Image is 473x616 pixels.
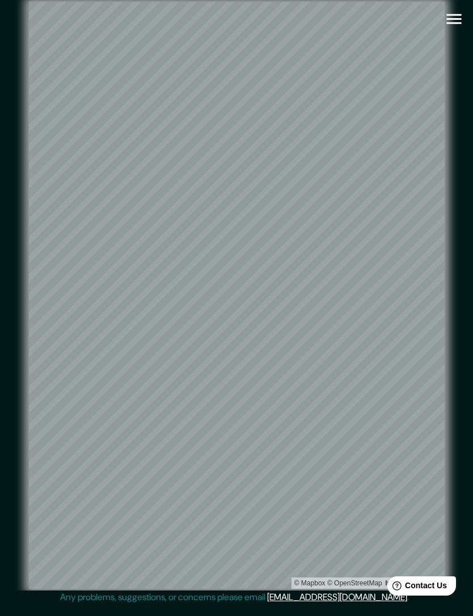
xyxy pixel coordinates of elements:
[327,579,382,587] a: OpenStreetMap
[29,2,445,589] canvas: Map
[294,579,326,587] a: Mapbox
[372,572,461,604] iframe: Help widget launcher
[60,590,409,604] p: Any problems, suggestions, or concerns please email .
[267,591,407,603] a: [EMAIL_ADDRESS][DOMAIN_NAME]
